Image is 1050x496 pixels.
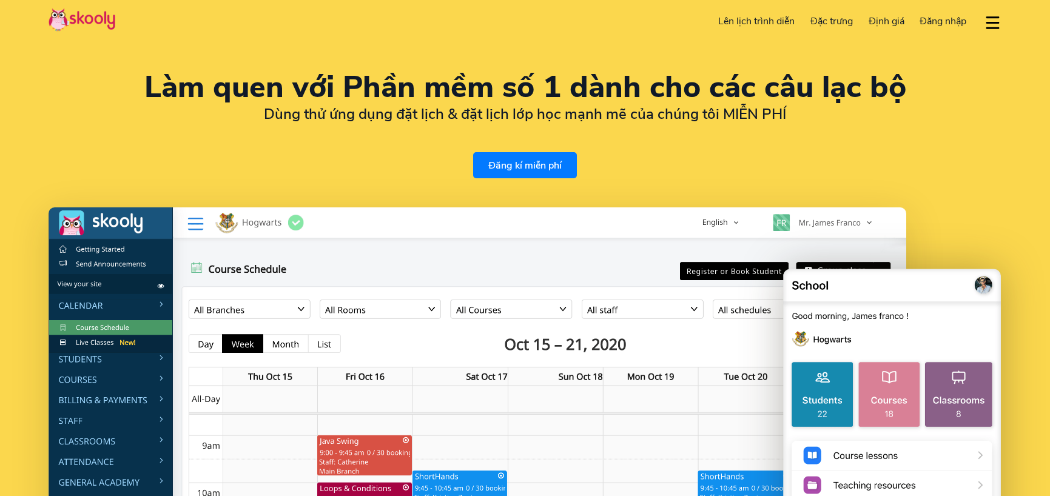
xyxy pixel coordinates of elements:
span: Định giá [869,15,904,28]
a: Định giá [861,12,912,31]
h1: Làm quen với Phần mềm số 1 dành cho các câu lạc bộ [49,73,1001,102]
a: Đặc trưng [803,12,861,31]
a: Lên lịch trình diễn [711,12,803,31]
a: Đăng kí miễn phí [473,152,577,178]
span: Đăng nhập [920,15,966,28]
img: Skooly [49,8,115,32]
h2: Dùng thử ứng dụng đặt lịch & đặt lịch lớp học mạnh mẽ của chúng tôi MIỄN PHÍ [49,105,1001,123]
a: Đăng nhập [912,12,974,31]
button: dropdown menu [984,8,1001,36]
